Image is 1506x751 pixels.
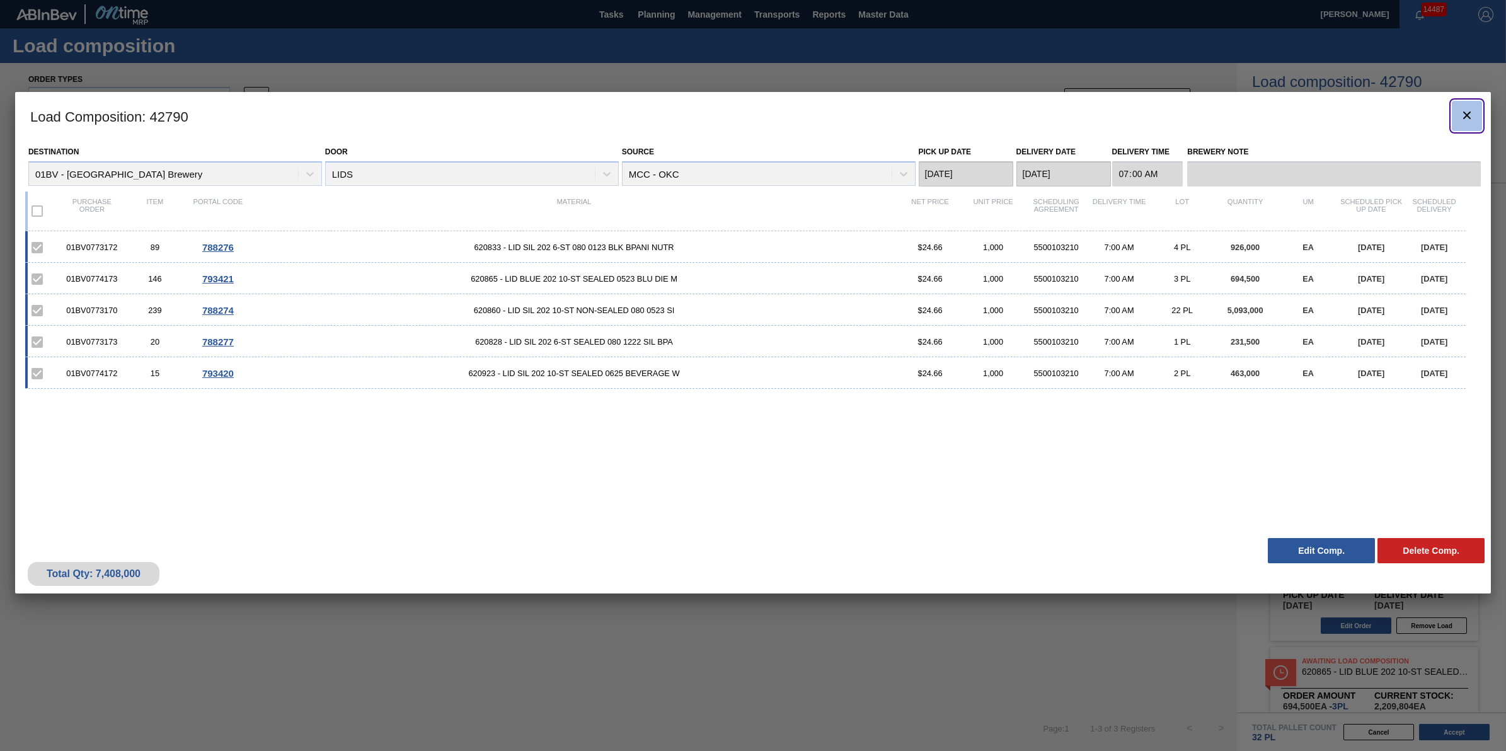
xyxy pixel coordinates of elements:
span: 463,000 [1231,369,1260,378]
div: 7:00 AM [1088,243,1151,252]
div: 89 [124,243,187,252]
button: Delete Comp. [1377,538,1485,563]
div: 7:00 AM [1088,337,1151,347]
div: Go to Order [187,242,250,253]
span: 620923 - LID SIL 202 10-ST SEALED 0625 BEVERAGE W [250,369,899,378]
span: [DATE] [1421,243,1447,252]
span: EA [1302,274,1314,284]
h3: Load Composition : 42790 [15,92,1491,140]
div: 5500103210 [1025,337,1088,347]
span: 793421 [202,273,234,284]
div: Go to Order [187,273,250,284]
div: 01BV0773170 [60,306,124,315]
button: Edit Comp. [1268,538,1375,563]
span: EA [1302,243,1314,252]
span: 788276 [202,242,234,253]
div: 7:00 AM [1088,274,1151,284]
div: 146 [124,274,187,284]
label: Delivery Date [1016,147,1076,156]
span: EA [1302,337,1314,347]
input: mm/dd/yyyy [1016,161,1111,186]
span: 620865 - LID BLUE 202 10-ST SEALED 0523 BLU DIE M [250,274,899,284]
div: $24.66 [899,243,962,252]
span: [DATE] [1358,369,1384,378]
label: Source [622,147,654,156]
span: [DATE] [1358,243,1384,252]
div: $24.66 [899,369,962,378]
div: 1,000 [962,274,1025,284]
span: [DATE] [1358,337,1384,347]
label: Delivery Time [1112,143,1183,161]
span: 620833 - LID SIL 202 6-ST 080 0123 BLK BPANI NUTR [250,243,899,252]
div: Purchase order [60,198,124,224]
div: Quantity [1214,198,1277,224]
div: 15 [124,369,187,378]
div: Item [124,198,187,224]
div: UM [1277,198,1340,224]
span: 620860 - LID SIL 202 10-ST NON-SEALED 080 0523 SI [250,306,899,315]
div: 1,000 [962,243,1025,252]
div: Delivery Time [1088,198,1151,224]
span: 231,500 [1231,337,1260,347]
span: 620828 - LID SIL 202 6-ST SEALED 080 1222 SIL BPA [250,337,899,347]
div: 1,000 [962,369,1025,378]
input: mm/dd/yyyy [919,161,1013,186]
div: 5500103210 [1025,274,1088,284]
div: $24.66 [899,274,962,284]
div: 4 PL [1151,243,1214,252]
span: 793420 [202,368,234,379]
div: 01BV0774172 [60,369,124,378]
div: Go to Order [187,305,250,316]
span: [DATE] [1358,306,1384,315]
span: 788277 [202,336,234,347]
span: 926,000 [1231,243,1260,252]
span: 5,093,000 [1227,306,1263,315]
label: Door [325,147,348,156]
div: 5500103210 [1025,243,1088,252]
div: 7:00 AM [1088,369,1151,378]
div: Scheduling Agreement [1025,198,1088,224]
div: 20 [124,337,187,347]
label: Pick up Date [919,147,972,156]
div: Portal code [187,198,250,224]
span: EA [1302,369,1314,378]
span: 694,500 [1231,274,1260,284]
div: 5500103210 [1025,369,1088,378]
div: Scheduled Pick up Date [1340,198,1403,224]
div: Lot [1151,198,1214,224]
div: 1,000 [962,337,1025,347]
div: Unit Price [962,198,1025,224]
div: 22 PL [1151,306,1214,315]
div: 1 PL [1151,337,1214,347]
div: 01BV0774173 [60,274,124,284]
label: Destination [28,147,79,156]
span: [DATE] [1421,337,1447,347]
div: Material [250,198,899,224]
span: EA [1302,306,1314,315]
span: 788274 [202,305,234,316]
div: Go to Order [187,368,250,379]
div: 01BV0773173 [60,337,124,347]
div: 239 [124,306,187,315]
div: 01BV0773172 [60,243,124,252]
div: Go to Order [187,336,250,347]
div: 5500103210 [1025,306,1088,315]
span: [DATE] [1421,369,1447,378]
div: Total Qty: 7,408,000 [37,568,150,580]
div: Scheduled Delivery [1403,198,1466,224]
div: Net Price [899,198,962,224]
div: 3 PL [1151,274,1214,284]
span: [DATE] [1421,274,1447,284]
div: 7:00 AM [1088,306,1151,315]
label: Brewery Note [1187,143,1481,161]
span: [DATE] [1421,306,1447,315]
div: $24.66 [899,306,962,315]
div: 2 PL [1151,369,1214,378]
div: 1,000 [962,306,1025,315]
div: $24.66 [899,337,962,347]
span: [DATE] [1358,274,1384,284]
